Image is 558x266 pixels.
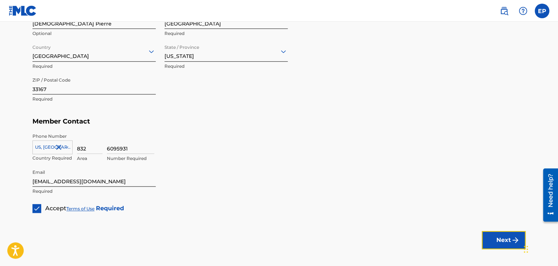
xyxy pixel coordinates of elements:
[32,114,526,129] h5: Member Contact
[516,4,530,18] div: Help
[32,96,156,102] p: Required
[522,231,558,266] iframe: Chat Widget
[164,40,199,51] label: State / Province
[524,238,528,260] div: Drag
[32,188,156,195] p: Required
[497,4,511,18] a: Public Search
[535,4,549,18] div: User Menu
[77,155,102,162] p: Area
[66,206,94,211] a: Terms of Use
[32,42,156,60] div: [GEOGRAPHIC_DATA]
[511,236,520,245] img: f7272a7cc735f4ea7f67.svg
[96,205,124,212] strong: Required
[107,155,154,162] p: Number Required
[32,30,156,37] p: Optional
[32,40,51,51] label: Country
[164,30,288,37] p: Required
[32,155,73,161] p: Country Required
[538,166,558,224] iframe: Resource Center
[482,231,526,249] button: Next
[500,7,508,15] img: search
[45,205,66,212] span: Accept
[32,63,156,70] p: Required
[164,42,288,60] div: [US_STATE]
[519,7,527,15] img: help
[33,205,40,212] img: checkbox
[9,5,37,16] img: MLC Logo
[164,63,288,70] p: Required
